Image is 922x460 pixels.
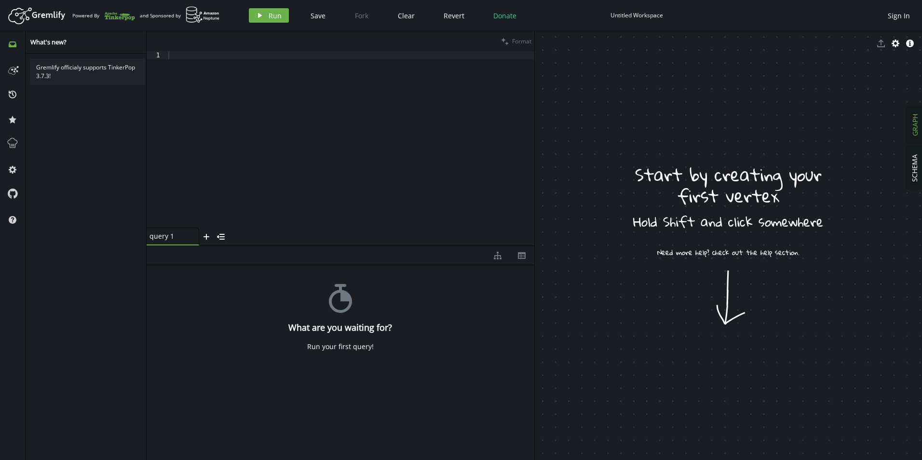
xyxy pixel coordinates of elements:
span: Revert [444,11,464,20]
span: What's new? [30,38,67,46]
div: Untitled Workspace [610,12,663,19]
div: Powered By [72,7,135,24]
button: Fork [347,8,376,23]
div: 1 [147,51,166,59]
span: Donate [493,11,516,20]
button: Run [249,8,289,23]
button: Sign In [883,8,915,23]
button: Save [303,8,333,23]
span: Fork [355,11,368,20]
button: Clear [391,8,422,23]
button: Donate [486,8,524,23]
img: AWS Neptune [186,6,220,23]
div: and Sponsored by [140,6,220,25]
button: Format [498,31,534,51]
span: query 1 [149,232,188,241]
span: GRAPH [910,114,920,136]
div: Run your first query! [307,342,374,351]
span: Format [512,37,531,45]
span: Sign In [888,11,910,20]
h4: What are you waiting for? [288,323,392,333]
span: Save [311,11,325,20]
span: Clear [398,11,415,20]
div: Gremlify officialy supports TinkerPop 3.7.3! [30,58,145,85]
button: Revert [436,8,472,23]
span: SCHEMA [910,154,920,182]
span: Run [269,11,282,20]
